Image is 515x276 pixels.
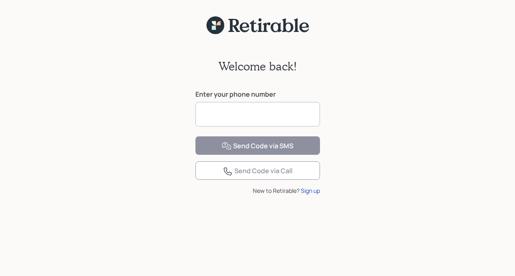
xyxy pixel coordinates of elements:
[223,166,293,176] div: Send Code via Call
[195,90,320,99] label: Enter your phone number
[301,186,320,195] div: Sign up
[195,136,320,155] button: Send Code via SMS
[195,186,320,195] div: New to Retirable?
[195,161,320,180] button: Send Code via Call
[222,141,293,151] div: Send Code via SMS
[218,59,297,73] h2: Welcome back!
